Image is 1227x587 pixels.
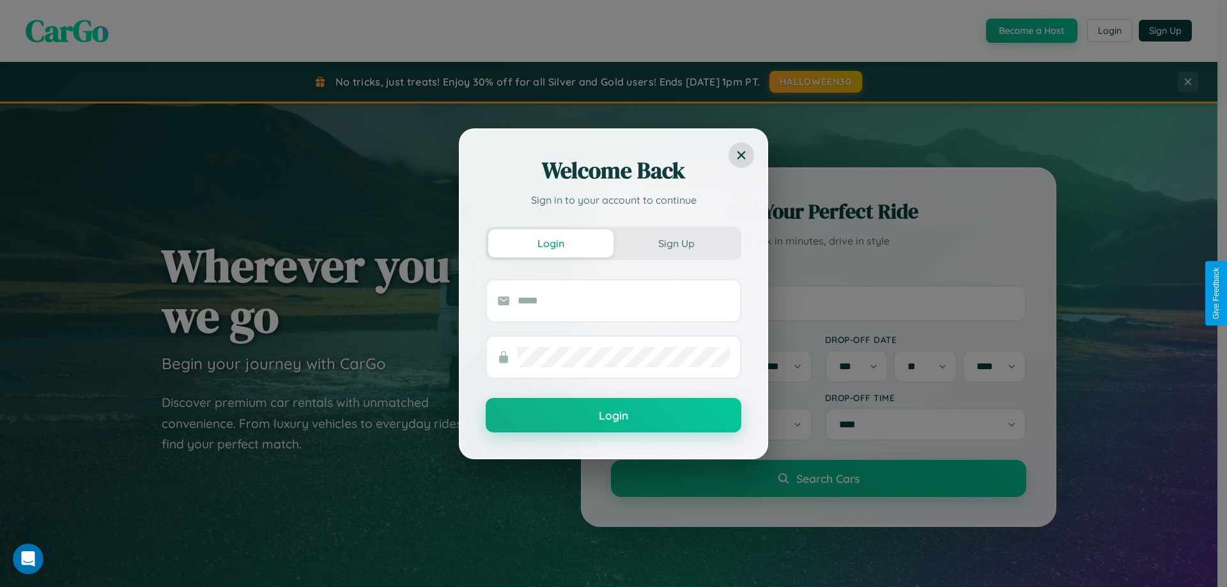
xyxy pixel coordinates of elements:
[13,544,43,574] iframe: Intercom live chat
[1212,268,1221,319] div: Give Feedback
[486,398,741,432] button: Login
[486,192,741,208] p: Sign in to your account to continue
[613,229,739,257] button: Sign Up
[488,229,613,257] button: Login
[486,155,741,186] h2: Welcome Back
